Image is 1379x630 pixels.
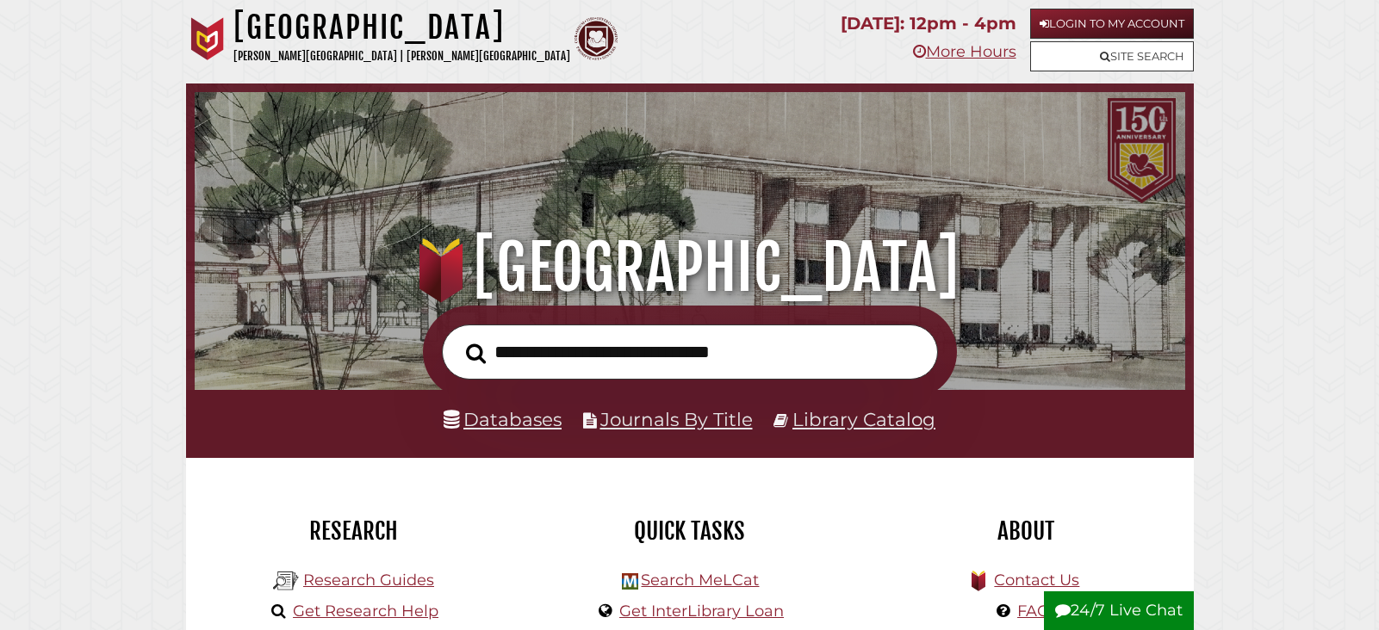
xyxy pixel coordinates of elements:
h2: Quick Tasks [535,516,845,546]
h2: Research [199,516,509,546]
img: Calvin University [186,17,229,60]
p: [DATE]: 12pm - 4pm [841,9,1016,39]
h1: [GEOGRAPHIC_DATA] [215,230,1165,306]
a: Search MeLCat [641,571,759,590]
h1: [GEOGRAPHIC_DATA] [233,9,570,46]
h2: About [871,516,1181,546]
img: Hekman Library Logo [622,573,638,590]
a: Research Guides [303,571,434,590]
i: Search [466,343,486,364]
a: More Hours [913,42,1016,61]
a: Get InterLibrary Loan [619,602,784,621]
a: Journals By Title [600,408,753,430]
a: Databases [444,408,562,430]
a: Get Research Help [293,602,438,621]
a: Library Catalog [792,408,935,430]
a: FAQs [1017,602,1058,621]
a: Contact Us [994,571,1079,590]
a: Login to My Account [1030,9,1194,39]
button: Search [457,338,494,369]
p: [PERSON_NAME][GEOGRAPHIC_DATA] | [PERSON_NAME][GEOGRAPHIC_DATA] [233,46,570,66]
a: Site Search [1030,41,1194,71]
img: Hekman Library Logo [273,568,299,594]
img: Calvin Theological Seminary [575,17,618,60]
